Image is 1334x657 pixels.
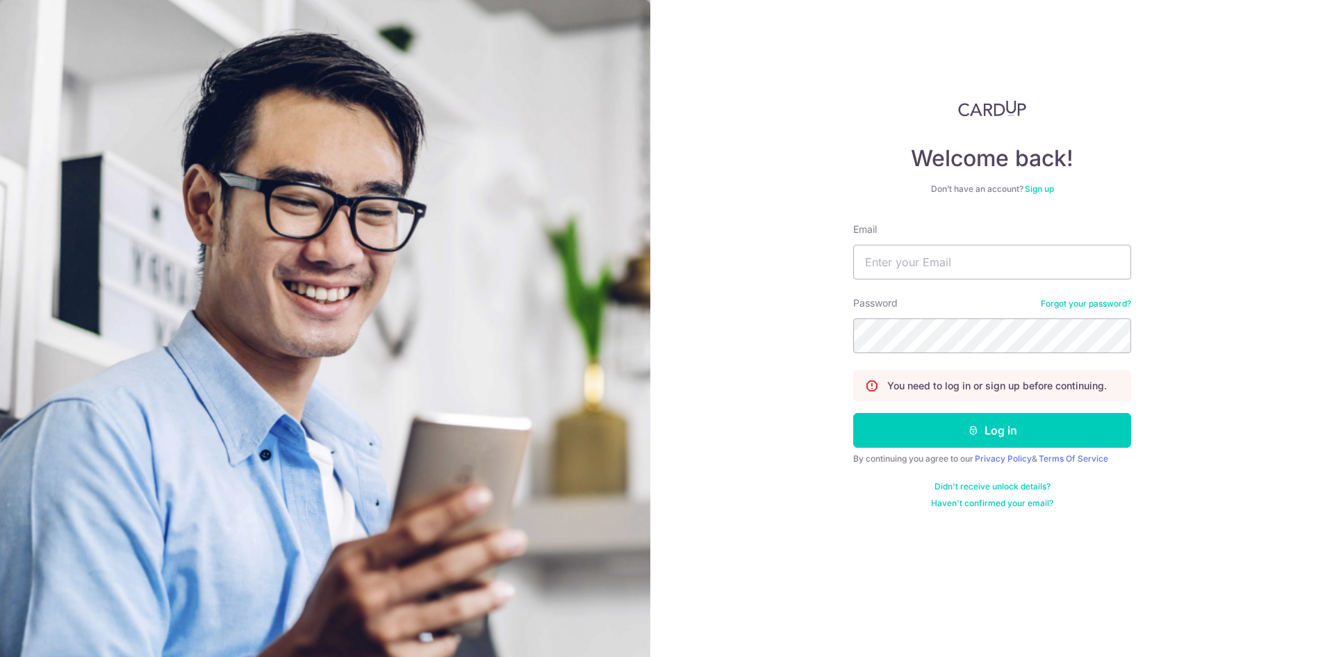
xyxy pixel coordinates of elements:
[853,222,877,236] label: Email
[853,453,1131,464] div: By continuing you agree to our &
[975,453,1032,464] a: Privacy Policy
[853,184,1131,195] div: Don’t have an account?
[853,245,1131,279] input: Enter your Email
[853,413,1131,448] button: Log in
[853,145,1131,172] h4: Welcome back!
[934,481,1051,492] a: Didn't receive unlock details?
[958,100,1026,117] img: CardUp Logo
[853,296,898,310] label: Password
[887,379,1107,393] p: You need to log in or sign up before continuing.
[931,498,1053,509] a: Haven't confirmed your email?
[1025,184,1054,194] a: Sign up
[1039,453,1108,464] a: Terms Of Service
[1041,298,1131,309] a: Forgot your password?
